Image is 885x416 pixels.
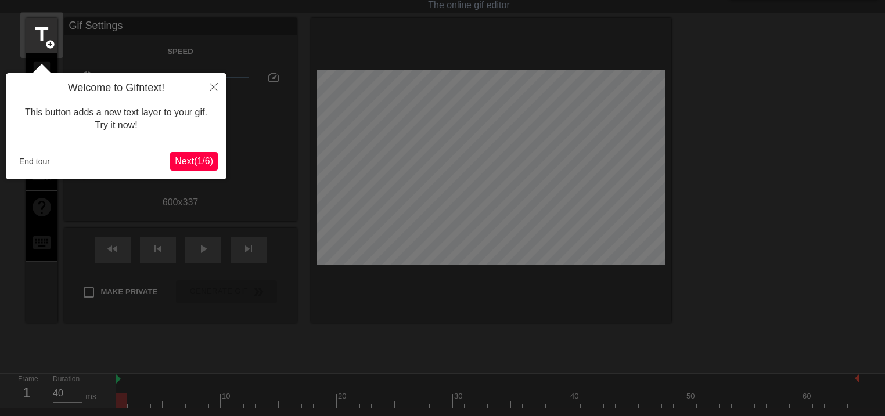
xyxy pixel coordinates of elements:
button: End tour [15,153,55,170]
button: Close [201,73,226,100]
h4: Welcome to Gifntext! [15,82,218,95]
span: Next ( 1 / 6 ) [175,156,213,166]
button: Next [170,152,218,171]
div: This button adds a new text layer to your gif. Try it now! [15,95,218,144]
